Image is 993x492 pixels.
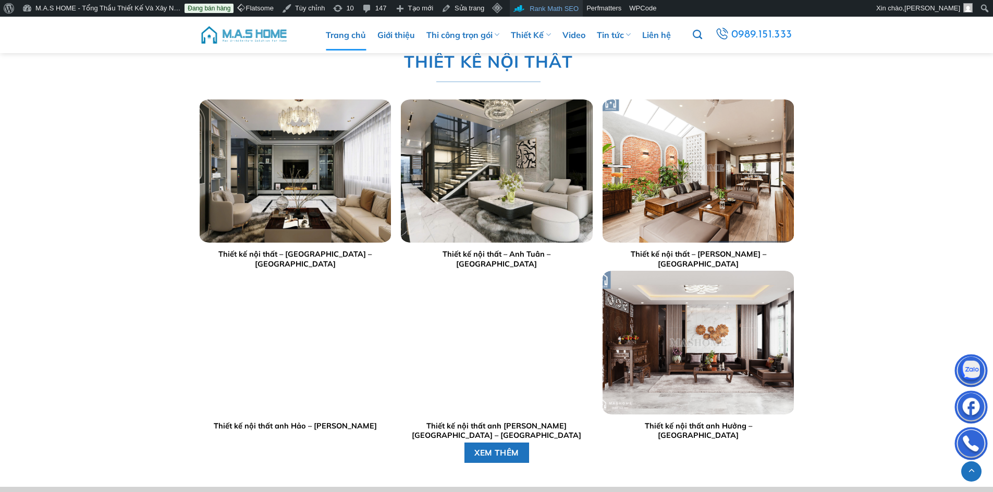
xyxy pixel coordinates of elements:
span: THIẾT KẾ NỘI THẤT [404,48,572,75]
a: Đang bán hàng [185,4,234,13]
a: Liên hệ [642,19,671,51]
span: Rank Math SEO [530,5,579,12]
span: XEM THÊM [474,446,519,459]
a: Thiết kế nội thất – Anh Tuân – [GEOGRAPHIC_DATA] [406,249,587,269]
img: Trang chủ 87 [401,99,592,243]
a: Trang chủ [326,19,366,51]
a: Thiết kế nội thất – [GEOGRAPHIC_DATA] – [GEOGRAPHIC_DATA] [204,249,385,269]
a: 0989.151.333 [712,25,795,45]
img: Zalo [955,357,987,388]
a: Lên đầu trang [961,461,982,482]
img: Trang chủ 89 [199,271,390,414]
img: Trang chủ 91 [603,271,794,414]
a: Thiết kế nội thất anh Hảo – [PERSON_NAME] [213,421,376,431]
a: Thiết kế nội thất – [PERSON_NAME] – [GEOGRAPHIC_DATA] [608,249,789,269]
img: Trang chủ 90 [401,271,592,414]
a: XEM THÊM [464,443,529,463]
a: Thiết Kế [511,19,550,51]
a: Thiết kế nội thất anh [PERSON_NAME][GEOGRAPHIC_DATA] – [GEOGRAPHIC_DATA] [406,421,587,440]
a: Giới thiệu [377,19,415,51]
span: 0989.151.333 [730,26,794,44]
a: Tin tức [597,19,631,51]
a: Thi công trọn gói [426,19,499,51]
a: Tìm kiếm [693,24,702,46]
img: Trang chủ 86 [199,99,390,243]
a: Thiết kế nội thất anh Hưởng – [GEOGRAPHIC_DATA] [608,421,789,440]
img: M.A.S HOME – Tổng Thầu Thiết Kế Và Xây Nhà Trọn Gói [200,19,288,51]
img: Phone [955,430,987,461]
img: Facebook [955,393,987,424]
span: [PERSON_NAME] [904,4,960,12]
img: Trang chủ 88 [603,99,794,243]
a: Video [562,19,585,51]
